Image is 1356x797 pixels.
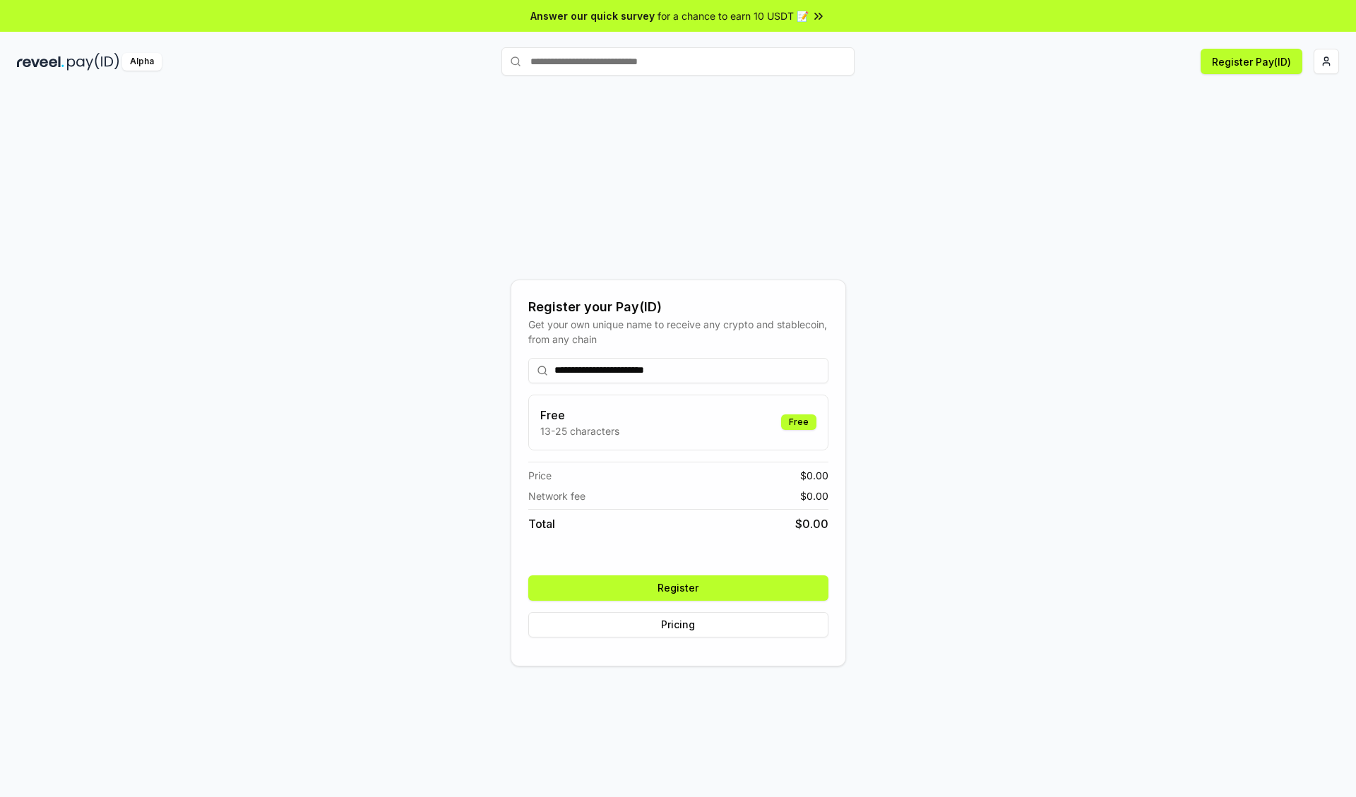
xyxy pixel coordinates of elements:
[17,53,64,71] img: reveel_dark
[528,317,828,347] div: Get your own unique name to receive any crypto and stablecoin, from any chain
[528,612,828,637] button: Pricing
[528,297,828,317] div: Register your Pay(ID)
[781,414,816,430] div: Free
[528,575,828,601] button: Register
[795,515,828,532] span: $ 0.00
[528,515,555,532] span: Total
[1201,49,1302,74] button: Register Pay(ID)
[540,424,619,438] p: 13-25 characters
[540,407,619,424] h3: Free
[528,468,552,483] span: Price
[528,489,585,503] span: Network fee
[67,53,119,71] img: pay_id
[658,8,809,23] span: for a chance to earn 10 USDT 📝
[800,489,828,503] span: $ 0.00
[122,53,162,71] div: Alpha
[800,468,828,483] span: $ 0.00
[530,8,655,23] span: Answer our quick survey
